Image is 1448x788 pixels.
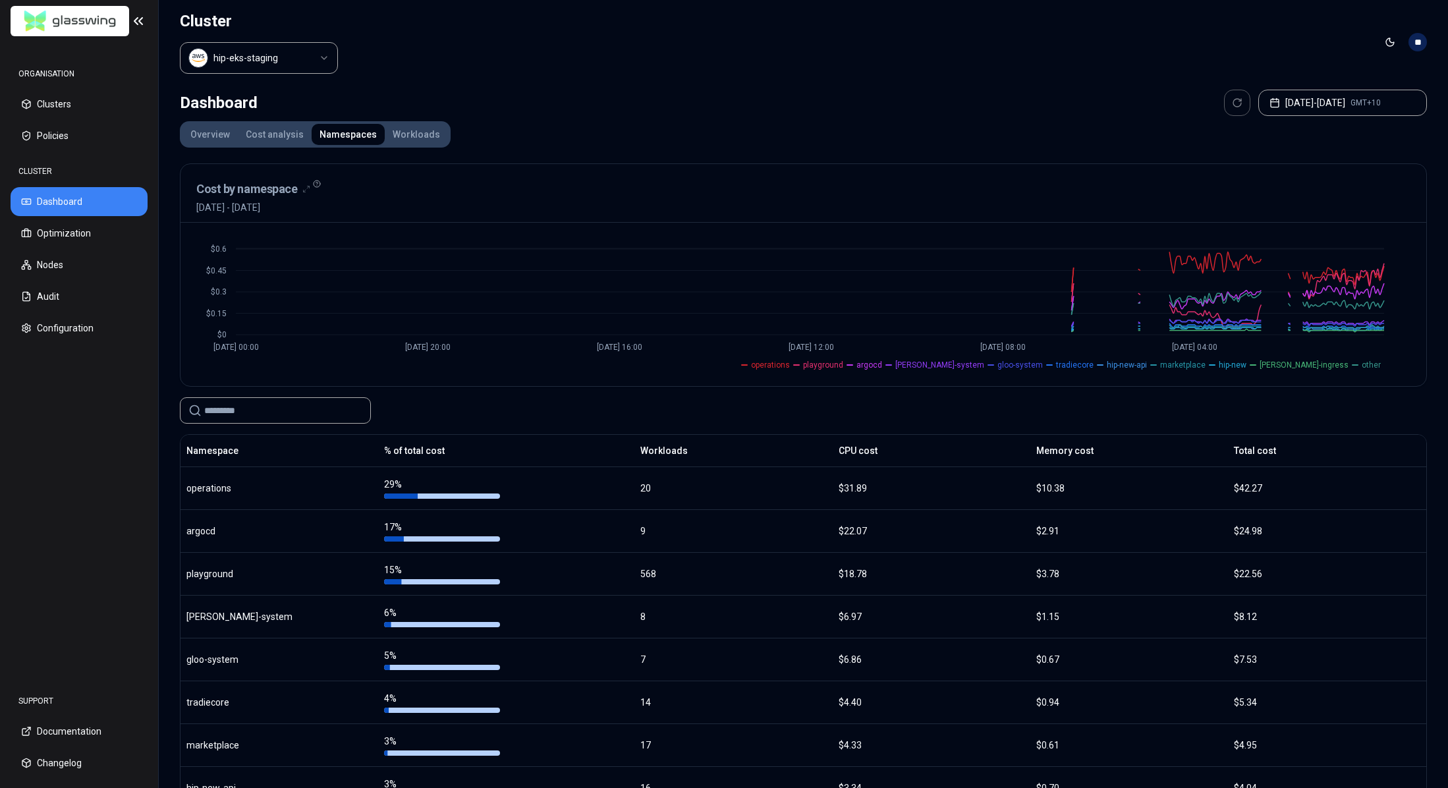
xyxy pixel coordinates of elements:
div: hip-eks-staging [213,51,278,65]
tspan: [DATE] 16:00 [597,343,642,352]
button: Namespaces [312,124,385,145]
button: Total cost [1234,437,1276,464]
div: CLUSTER [11,158,148,184]
button: Cost analysis [238,124,312,145]
div: $4.40 [839,696,1024,709]
div: 15 % [384,563,500,584]
div: $22.07 [839,524,1024,538]
div: 8 [640,610,826,623]
div: SUPPORT [11,688,148,714]
div: $42.27 [1234,482,1420,495]
tspan: [DATE] 12:00 [789,343,834,352]
div: $18.78 [839,567,1024,580]
div: $7.53 [1234,653,1420,666]
button: Policies [11,121,148,150]
button: CPU cost [839,437,877,464]
div: 17 % [384,521,500,542]
span: [PERSON_NAME]-ingress [1260,360,1349,370]
button: % of total cost [384,437,445,464]
div: 20 [640,482,826,495]
span: other [1362,360,1381,370]
button: [DATE]-[DATE]GMT+10 [1258,90,1427,116]
span: hip-new [1219,360,1246,370]
div: $24.98 [1234,524,1420,538]
div: $1.15 [1036,610,1222,623]
tspan: $0.15 [206,309,227,318]
div: $8.12 [1234,610,1420,623]
div: 17 [640,739,826,752]
span: tradiecore [1056,360,1094,370]
div: 568 [640,567,826,580]
div: ORGANISATION [11,61,148,87]
tspan: $0.6 [211,244,227,254]
button: Clusters [11,90,148,119]
div: $4.33 [839,739,1024,752]
button: Optimization [11,219,148,248]
div: $0.94 [1036,696,1222,709]
img: GlassWing [19,6,121,37]
div: argocd [186,524,372,538]
span: [DATE] - [DATE] [196,201,310,214]
button: Workloads [640,437,688,464]
h3: Cost by namespace [196,180,297,198]
button: Audit [11,282,148,311]
div: 5 % [384,649,500,670]
div: tradiecore [186,696,372,709]
div: [PERSON_NAME]-system [186,610,372,623]
span: playground [803,360,843,370]
span: [PERSON_NAME]-system [895,360,984,370]
span: marketplace [1160,360,1206,370]
tspan: $0 [217,330,227,339]
img: aws [192,51,205,65]
div: 29 % [384,478,500,499]
span: hip-new-api [1107,360,1147,370]
div: $0.61 [1036,739,1222,752]
div: 3 % [384,735,500,756]
div: 4 % [384,692,500,713]
div: $2.91 [1036,524,1222,538]
div: $4.95 [1234,739,1420,752]
button: Nodes [11,250,148,279]
div: marketplace [186,739,372,752]
tspan: [DATE] 00:00 [213,343,259,352]
button: Namespace [186,437,238,464]
div: playground [186,567,372,580]
span: argocd [856,360,882,370]
div: gloo-system [186,653,372,666]
span: gloo-system [997,360,1043,370]
div: $31.89 [839,482,1024,495]
span: operations [751,360,790,370]
div: $22.56 [1234,567,1420,580]
div: Dashboard [180,90,258,116]
button: Configuration [11,314,148,343]
div: operations [186,482,372,495]
button: Select a value [180,42,338,74]
div: 6 % [384,606,500,627]
div: 14 [640,696,826,709]
div: 9 [640,524,826,538]
div: $6.97 [839,610,1024,623]
div: $6.86 [839,653,1024,666]
tspan: [DATE] 04:00 [1172,343,1217,352]
tspan: $0.45 [206,266,227,275]
span: GMT+10 [1351,98,1381,108]
button: Memory cost [1036,437,1094,464]
button: Documentation [11,717,148,746]
tspan: [DATE] 20:00 [405,343,451,352]
button: Overview [182,124,238,145]
div: 7 [640,653,826,666]
tspan: $0.3 [211,287,227,296]
div: $10.38 [1036,482,1222,495]
div: $5.34 [1234,696,1420,709]
h1: Cluster [180,11,338,32]
button: Workloads [385,124,448,145]
button: Changelog [11,748,148,777]
button: Dashboard [11,187,148,216]
tspan: [DATE] 08:00 [980,343,1026,352]
div: $0.67 [1036,653,1222,666]
div: $3.78 [1036,567,1222,580]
